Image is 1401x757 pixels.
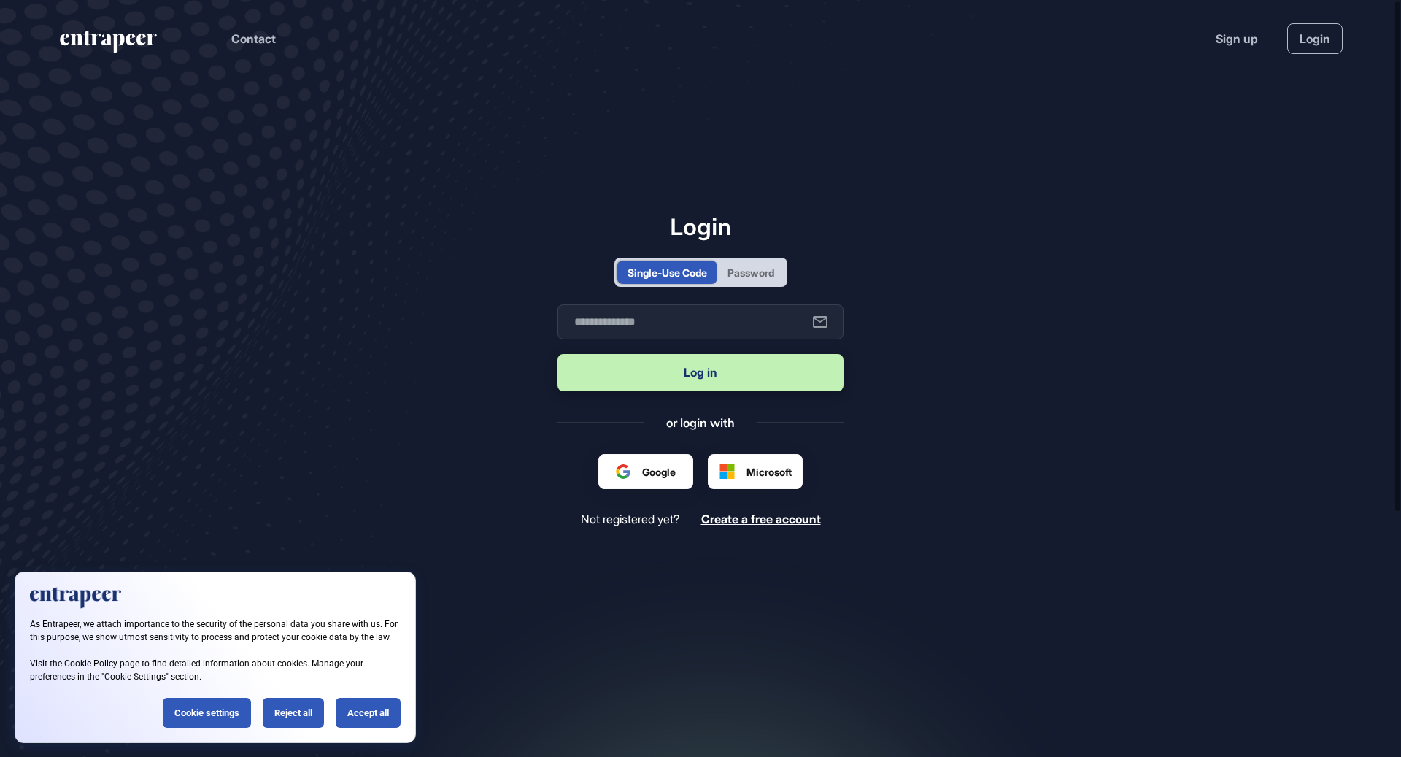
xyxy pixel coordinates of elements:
button: Contact [231,29,276,48]
div: Password [727,265,774,280]
span: Microsoft [746,464,792,480]
h1: Login [557,212,844,240]
span: Not registered yet? [581,512,679,526]
a: Sign up [1216,30,1258,47]
button: Log in [557,354,844,391]
a: Create a free account [701,512,821,526]
a: entrapeer-logo [58,31,158,58]
span: Create a free account [701,512,821,526]
a: Login [1287,23,1343,54]
div: or login with [666,415,735,431]
div: Single-Use Code [628,265,707,280]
